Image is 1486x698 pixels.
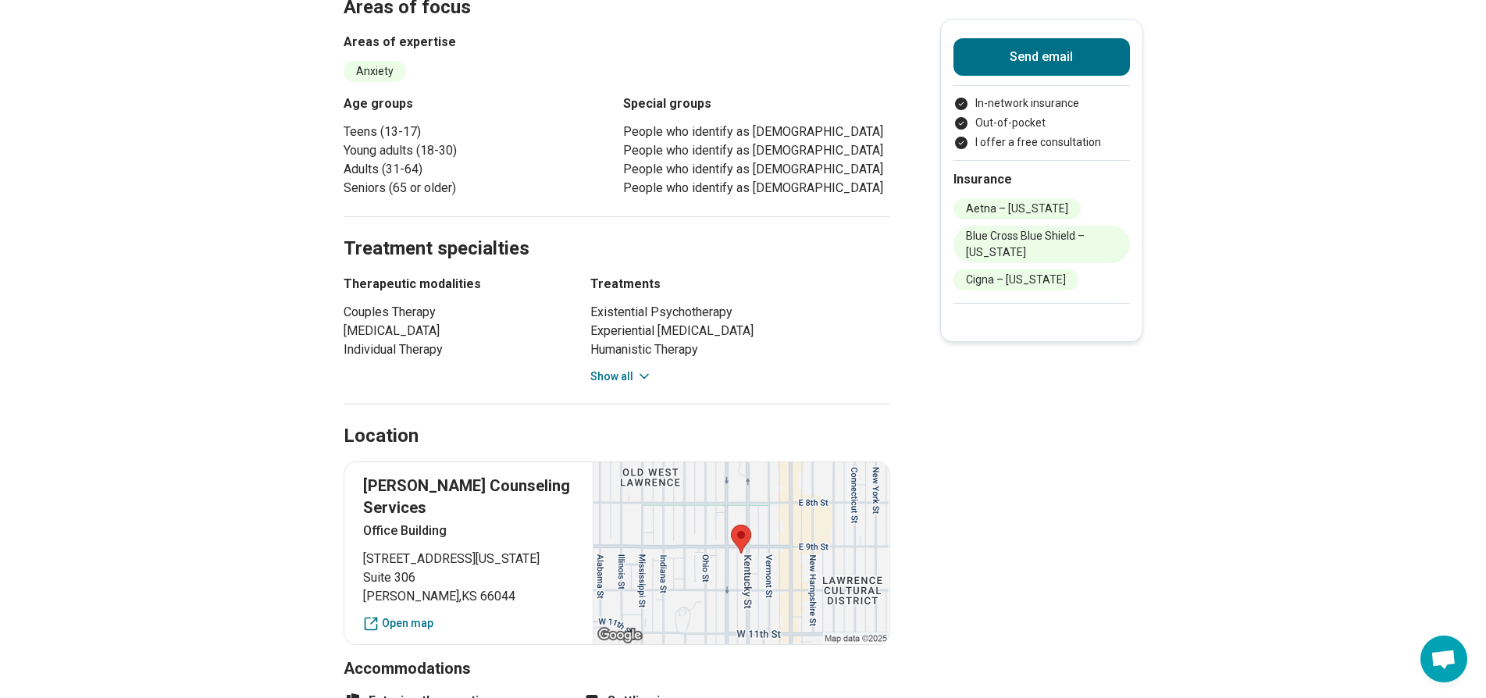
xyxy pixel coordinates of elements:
[344,340,562,359] li: Individual Therapy
[590,322,890,340] li: Experiential [MEDICAL_DATA]
[363,587,575,606] span: [PERSON_NAME] , KS 66044
[344,179,611,198] li: Seniors (65 or older)
[623,123,890,141] li: People who identify as [DEMOGRAPHIC_DATA]
[344,33,890,52] h3: Areas of expertise
[344,303,562,322] li: Couples Therapy
[953,95,1130,112] li: In-network insurance
[590,303,890,322] li: Existential Psychotherapy
[363,568,575,587] span: Suite 306
[953,38,1130,76] button: Send email
[344,275,562,294] h3: Therapeutic modalities
[623,160,890,179] li: People who identify as [DEMOGRAPHIC_DATA]
[953,170,1130,189] h2: Insurance
[953,115,1130,131] li: Out-of-pocket
[344,123,611,141] li: Teens (13-17)
[953,269,1078,290] li: Cigna – [US_STATE]
[590,369,652,385] button: Show all
[953,95,1130,151] ul: Payment options
[623,141,890,160] li: People who identify as [DEMOGRAPHIC_DATA]
[953,226,1130,263] li: Blue Cross Blue Shield – [US_STATE]
[344,61,406,82] li: Anxiety
[344,657,890,679] h3: Accommodations
[344,322,562,340] li: [MEDICAL_DATA]
[623,179,890,198] li: People who identify as [DEMOGRAPHIC_DATA]
[344,94,611,113] h3: Age groups
[363,550,575,568] span: [STREET_ADDRESS][US_STATE]
[344,198,890,262] h2: Treatment specialties
[623,94,890,113] h3: Special groups
[363,475,575,518] p: [PERSON_NAME] Counseling Services
[344,141,611,160] li: Young adults (18-30)
[953,198,1081,219] li: Aetna – [US_STATE]
[953,134,1130,151] li: I offer a free consultation
[344,423,419,450] h2: Location
[590,340,890,359] li: Humanistic Therapy
[363,522,575,540] p: Office Building
[363,615,575,632] a: Open map
[344,160,611,179] li: Adults (31-64)
[1420,636,1467,682] div: Open chat
[590,275,890,294] h3: Treatments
